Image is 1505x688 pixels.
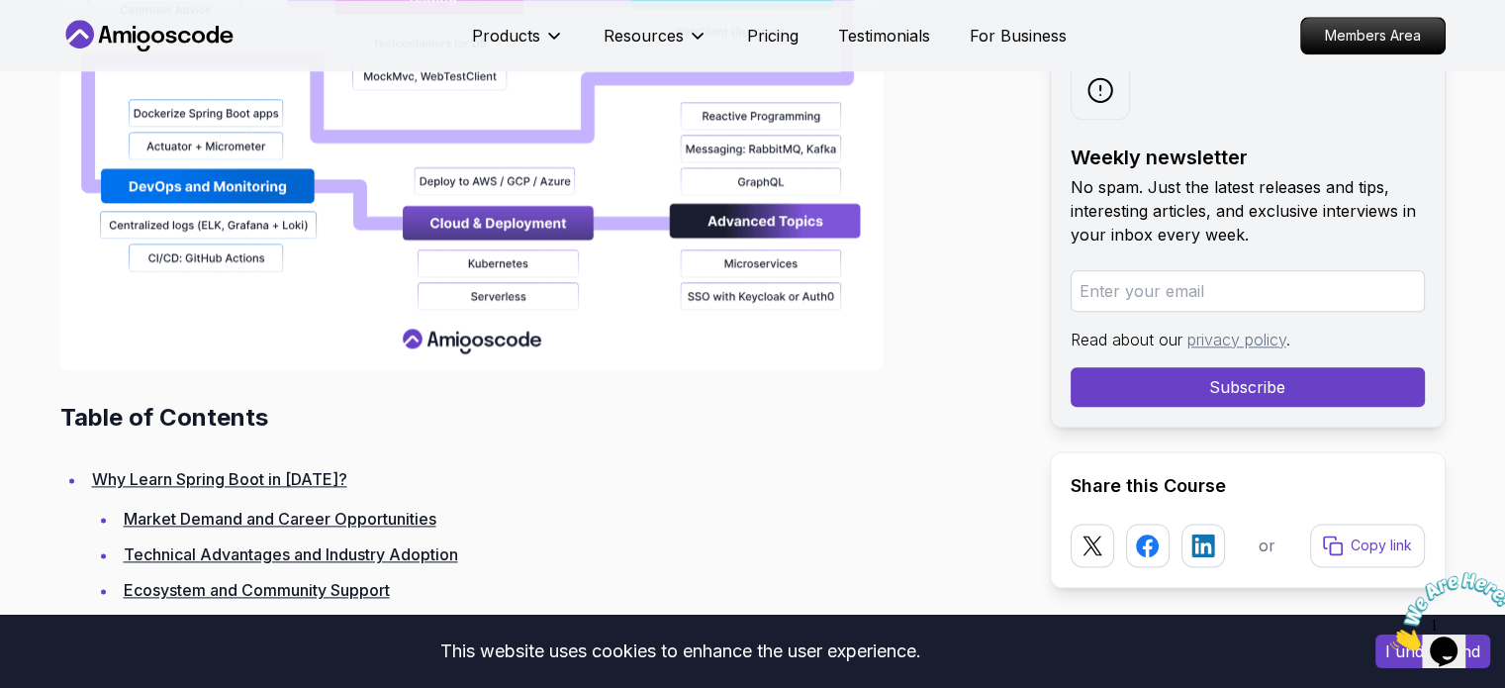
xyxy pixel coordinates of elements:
a: privacy policy [1187,330,1286,349]
a: Technical Advantages and Industry Adoption [124,544,458,564]
h2: Table of Contents [60,402,1018,434]
a: Market Demand and Career Opportunities [124,509,436,529]
button: Subscribe [1071,367,1425,407]
button: Copy link [1310,524,1425,567]
a: Testimonials [838,24,930,48]
a: Members Area [1300,17,1446,54]
button: Resources [604,24,707,63]
p: or [1259,534,1275,557]
a: Pricing [747,24,799,48]
p: Products [472,24,540,48]
button: Products [472,24,564,63]
p: Resources [604,24,684,48]
a: Why Learn Spring Boot in [DATE]? [92,469,347,489]
span: 1 [8,8,16,25]
p: Copy link [1351,536,1412,555]
button: Accept cookies [1375,635,1490,668]
p: Members Area [1301,18,1445,53]
p: No spam. Just the latest releases and tips, interesting articles, and exclusive interviews in you... [1071,175,1425,246]
p: Read about our . [1071,328,1425,351]
h2: Weekly newsletter [1071,144,1425,171]
a: Ecosystem and Community Support [124,580,390,600]
iframe: chat widget [1382,564,1505,658]
input: Enter your email [1071,270,1425,312]
img: Chat attention grabber [8,8,131,86]
h2: Share this Course [1071,472,1425,500]
a: For Business [970,24,1067,48]
div: This website uses cookies to enhance the user experience. [15,630,1346,673]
